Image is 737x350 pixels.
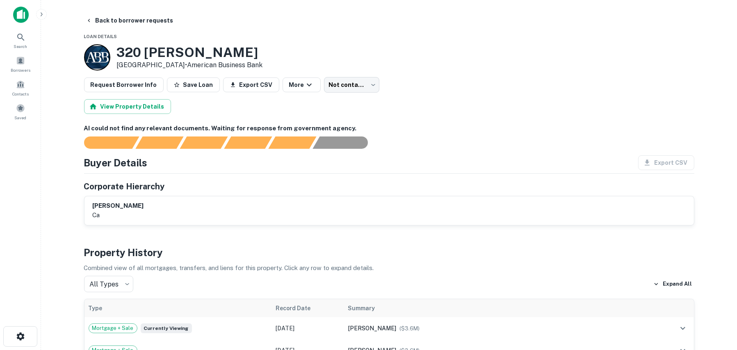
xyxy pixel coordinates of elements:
span: Currently viewing [141,323,192,333]
img: capitalize-icon.png [13,7,29,23]
button: Back to borrower requests [82,13,177,28]
a: Borrowers [2,53,39,75]
h4: Property History [84,245,694,260]
td: [DATE] [272,317,344,339]
span: ($ 3.6M ) [400,325,420,332]
div: All Types [84,276,133,292]
button: Export CSV [223,77,279,92]
h3: 320 [PERSON_NAME] [117,45,263,60]
th: Summary [344,299,657,317]
span: Search [14,43,27,50]
div: Principals found, AI now looking for contact information... [224,136,272,149]
span: Borrowers [11,67,30,73]
button: Request Borrower Info [84,77,164,92]
button: Expand All [651,278,694,290]
div: Principals found, still searching for contact information. This may take time... [268,136,316,149]
span: Loan Details [84,34,117,39]
span: Mortgage + Sale [89,324,137,332]
button: More [283,77,321,92]
button: View Property Details [84,99,171,114]
h6: [PERSON_NAME] [93,201,144,211]
div: Not contacted [324,77,379,93]
th: Record Date [272,299,344,317]
a: Search [2,29,39,51]
p: Combined view of all mortgages, transfers, and liens for this property. Click any row to expand d... [84,263,694,273]
p: [GEOGRAPHIC_DATA] • [117,60,263,70]
div: Documents found, AI parsing details... [180,136,228,149]
a: Contacts [2,77,39,99]
span: Saved [15,114,27,121]
button: expand row [676,321,690,335]
div: Your request is received and processing... [135,136,183,149]
span: Contacts [12,91,29,97]
h4: Buyer Details [84,155,148,170]
button: Save Loan [167,77,220,92]
th: Type [84,299,272,317]
span: [PERSON_NAME] [348,325,397,332]
p: ca [93,210,144,220]
div: AI fulfillment process complete. [313,136,378,149]
h6: AI could not find any relevant documents. Waiting for response from government agency. [84,124,694,133]
a: Saved [2,100,39,123]
h5: Corporate Hierarchy [84,180,165,193]
div: Sending borrower request to AI... [74,136,136,149]
a: American Business Bank [187,61,263,69]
